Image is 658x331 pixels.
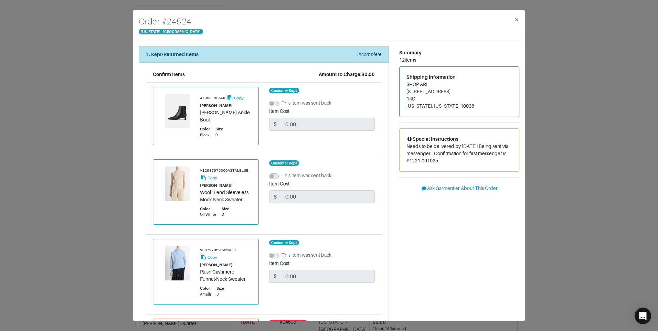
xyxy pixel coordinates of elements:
[269,260,289,267] label: Item Cost
[319,71,375,78] div: Amount to Charge: $0.00
[200,291,211,297] div: Amalfi
[160,94,194,128] img: Product
[139,15,203,28] h4: Order # 24524
[234,96,244,100] small: Copy
[216,286,224,291] div: Size
[139,29,203,34] span: [US_STATE] - [GEOGRAPHIC_DATA]
[399,183,519,194] button: Ask Garmentier About This Order
[222,206,229,212] div: Size
[269,118,281,131] span: $
[269,180,289,188] label: Item Cost
[226,94,244,102] button: Copy
[269,320,307,325] span: Customer Returned
[269,108,289,115] label: Item Cost
[269,240,299,246] span: Customer Kept
[406,136,458,142] span: Special Instructions
[200,132,210,138] div: Black
[200,126,210,132] div: Color
[200,206,216,212] div: Color
[215,132,223,138] div: 9
[635,308,651,324] div: Open Intercom Messenger
[200,169,248,173] small: V129379750COASTALBLUE
[200,96,225,100] small: J7003LBLACK
[269,190,281,203] span: $
[215,126,223,132] div: Size
[200,253,217,261] button: Copy
[208,255,217,259] small: Copy
[399,56,519,64] div: 12 items
[200,286,211,291] div: Color
[282,99,331,107] label: This item was sent back
[200,248,237,252] small: VS87978597AMALFI
[222,212,229,217] div: S
[509,10,525,29] button: Close
[216,291,224,297] div: S
[406,143,512,164] p: Needs to be delivered by [DATE]! Being sent via messenger - Confirmation for first messenger is #...
[160,246,194,280] img: Product
[406,74,456,80] span: Shipping Information
[269,270,281,283] span: $
[208,176,217,180] small: Copy
[200,189,252,203] div: Wool-Blend Sleeveless Mock-Neck Sweater
[269,160,299,166] span: Customer Kept
[282,172,331,179] label: This item was sent back
[200,174,217,182] button: Copy
[399,49,519,56] div: Summary
[357,52,382,57] em: Incomplete
[200,212,216,217] div: Off White
[282,252,331,259] label: This item was sent back
[200,268,252,283] div: Plush Cashmere Funnel-Neck Sweater
[200,109,252,124] div: [PERSON_NAME] Ankle Boot
[160,167,194,201] img: Product
[153,71,185,78] div: Confirm Items
[200,263,232,267] small: [PERSON_NAME]
[514,15,519,24] span: ×
[406,81,512,110] address: SHOP ARI [STREET_ADDRESS] 14D [US_STATE], [US_STATE] 10038
[200,183,232,188] small: [PERSON_NAME]
[269,88,299,93] span: Customer Kept
[200,104,232,108] small: [PERSON_NAME]
[146,52,199,57] strong: 1. Kept/Returned Items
